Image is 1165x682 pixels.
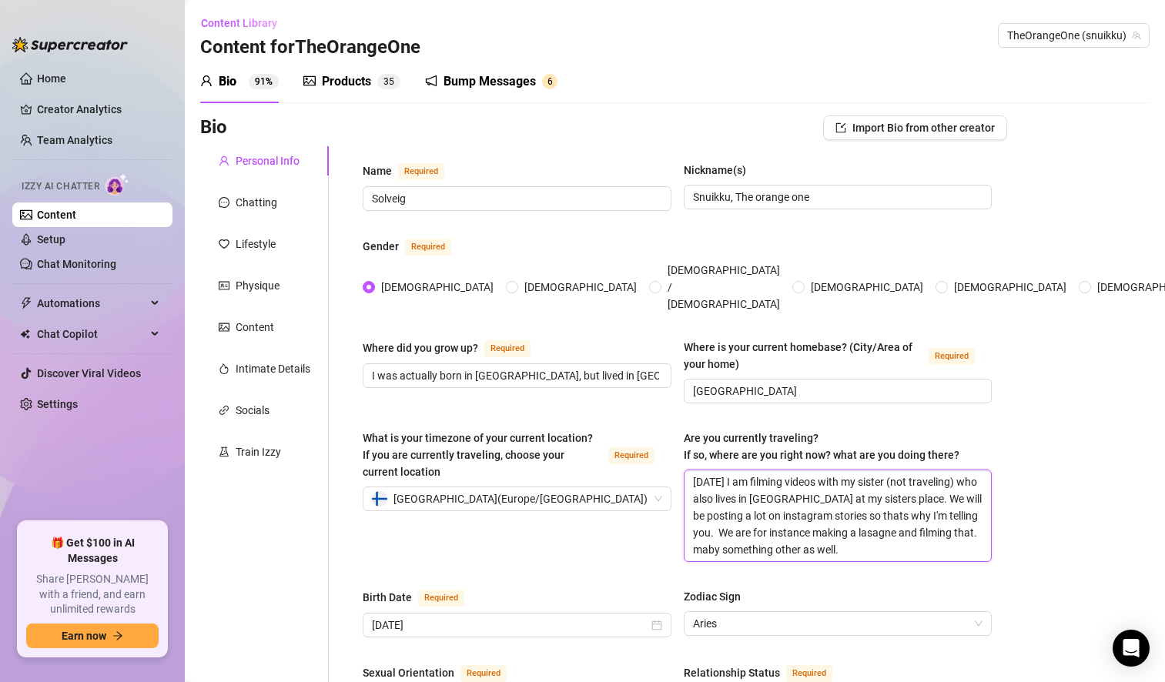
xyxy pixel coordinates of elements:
[219,155,229,166] span: user
[20,329,30,339] img: Chat Copilot
[372,190,659,207] input: Name
[236,402,269,419] div: Socials
[249,74,279,89] sup: 91%
[372,367,659,384] input: Where did you grow up?
[219,239,229,249] span: heart
[37,233,65,246] a: Setup
[236,152,300,169] div: Personal Info
[37,72,66,85] a: Home
[363,339,478,356] div: Where did you grow up?
[363,162,392,179] div: Name
[363,664,454,681] div: Sexual Orientation
[37,209,76,221] a: Content
[444,72,536,91] div: Bump Messages
[26,536,159,566] span: 🎁 Get $100 in AI Messages
[405,239,451,256] span: Required
[542,74,557,89] sup: 6
[37,291,146,316] span: Automations
[37,398,78,410] a: Settings
[1113,630,1150,667] div: Open Intercom Messenger
[518,279,643,296] span: [DEMOGRAPHIC_DATA]
[684,664,849,682] label: Relationship Status
[684,432,959,461] span: Are you currently traveling? If so, where are you right now? what are you doing there?
[363,238,399,255] div: Gender
[661,262,786,313] span: [DEMOGRAPHIC_DATA] / [DEMOGRAPHIC_DATA]
[219,363,229,374] span: fire
[684,664,780,681] div: Relationship Status
[219,280,229,291] span: idcard
[1007,24,1140,47] span: TheOrangeOne (snuikku)
[201,17,277,29] span: Content Library
[200,35,420,60] h3: Content for TheOrangeOne
[383,76,389,87] span: 3
[684,339,993,373] label: Where is your current homebase? (City/Area of your home)
[786,665,832,682] span: Required
[823,115,1007,140] button: Import Bio from other creator
[236,236,276,252] div: Lifestyle
[693,612,983,635] span: Aries
[20,297,32,309] span: thunderbolt
[363,664,524,682] label: Sexual Orientation
[37,367,141,379] a: Discover Viral Videos
[26,572,159,617] span: Share [PERSON_NAME] with a friend, and earn unlimited rewards
[236,319,274,336] div: Content
[236,360,310,377] div: Intimate Details
[219,405,229,416] span: link
[236,194,277,211] div: Chatting
[236,277,280,294] div: Physique
[37,322,146,346] span: Chat Copilot
[363,237,468,256] label: Gender
[398,163,444,180] span: Required
[852,122,995,134] span: Import Bio from other creator
[219,446,229,457] span: experiment
[1132,31,1141,40] span: team
[303,75,316,87] span: picture
[484,340,531,357] span: Required
[389,76,394,87] span: 5
[377,74,400,89] sup: 35
[425,75,437,87] span: notification
[322,72,371,91] div: Products
[219,72,236,91] div: Bio
[693,189,980,206] input: Nickname(s)
[684,588,741,605] div: Zodiac Sign
[12,37,128,52] img: logo-BBDzfeDw.svg
[608,447,654,464] span: Required
[219,197,229,208] span: message
[547,76,553,87] span: 6
[112,630,123,641] span: arrow-right
[236,443,281,460] div: Train Izzy
[684,162,757,179] label: Nickname(s)
[929,348,975,365] span: Required
[372,491,387,506] img: fi
[363,339,547,357] label: Where did you grow up?
[200,115,227,140] h3: Bio
[948,279,1073,296] span: [DEMOGRAPHIC_DATA]
[37,97,160,122] a: Creator Analytics
[363,588,481,607] label: Birth Date
[684,588,752,605] label: Zodiac Sign
[805,279,929,296] span: [DEMOGRAPHIC_DATA]
[22,179,99,194] span: Izzy AI Chatter
[684,339,923,373] div: Where is your current homebase? (City/Area of your home)
[375,279,500,296] span: [DEMOGRAPHIC_DATA]
[418,590,464,607] span: Required
[37,258,116,270] a: Chat Monitoring
[363,589,412,606] div: Birth Date
[460,665,507,682] span: Required
[62,630,106,642] span: Earn now
[685,470,992,561] textarea: [DATE] I am filming videos with my sister (not traveling) who also lives in [GEOGRAPHIC_DATA] at ...
[37,134,112,146] a: Team Analytics
[219,322,229,333] span: picture
[835,122,846,133] span: import
[363,162,461,180] label: Name
[105,173,129,196] img: AI Chatter
[200,75,213,87] span: user
[693,383,980,400] input: Where is your current homebase? (City/Area of your home)
[363,432,593,478] span: What is your timezone of your current location? If you are currently traveling, choose your curre...
[393,487,648,510] span: [GEOGRAPHIC_DATA] ( Europe/[GEOGRAPHIC_DATA] )
[372,617,648,634] input: Birth Date
[26,623,159,648] button: Earn nowarrow-right
[684,162,746,179] div: Nickname(s)
[200,11,290,35] button: Content Library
